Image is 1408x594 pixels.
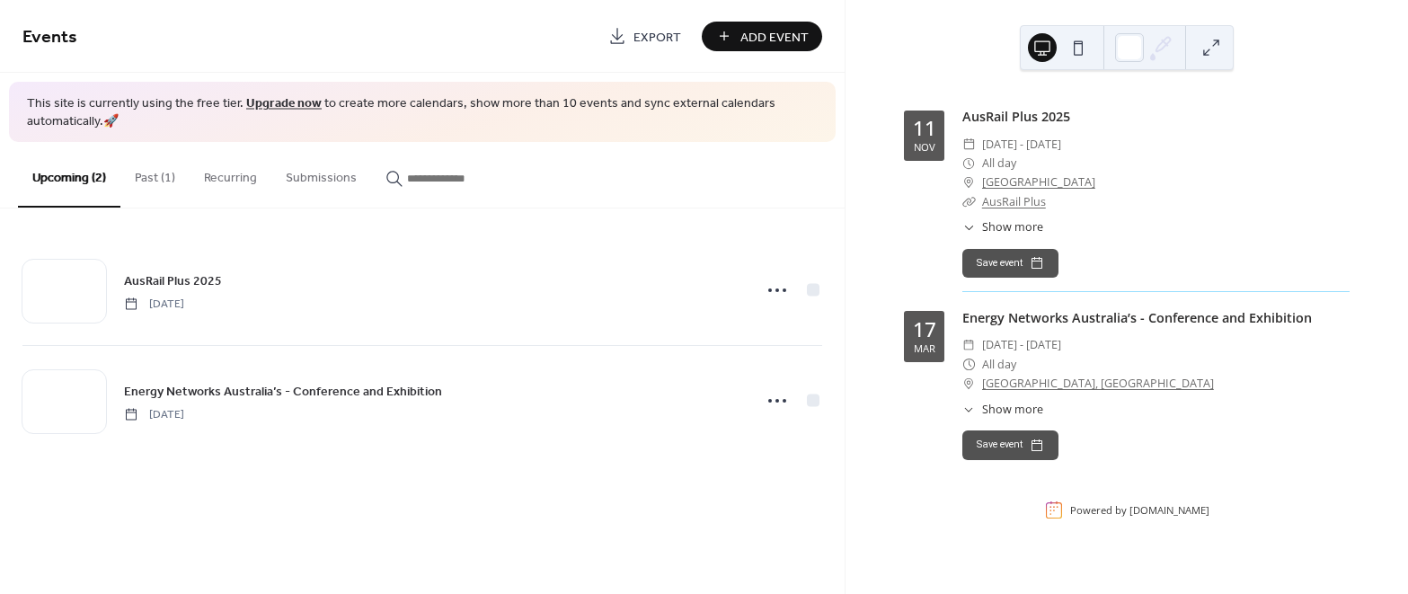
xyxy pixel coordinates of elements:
span: Add Event [740,28,809,47]
span: Show more [982,219,1043,236]
button: Recurring [190,142,271,206]
span: All day [982,154,1016,173]
a: AusRail Plus 2025 [124,270,222,291]
span: [DATE] - [DATE] [982,335,1061,354]
span: Show more [982,402,1043,419]
span: AusRail Plus 2025 [124,271,222,290]
div: Nov [914,142,935,152]
div: ​ [962,402,975,419]
button: Past (1) [120,142,190,206]
span: [DATE] [124,406,184,422]
a: [DOMAIN_NAME] [1129,503,1209,517]
span: [DATE] [124,296,184,312]
a: [GEOGRAPHIC_DATA] [982,173,1095,191]
div: ​ [962,355,975,374]
div: ​ [962,135,975,154]
a: [GEOGRAPHIC_DATA], [GEOGRAPHIC_DATA] [982,374,1214,393]
div: Mar [914,343,935,353]
div: ​ [962,335,975,354]
span: Export [633,28,681,47]
button: Save event [962,249,1058,278]
button: ​Show more [962,219,1043,236]
a: AusRail Plus 2025 [962,108,1070,125]
button: Add Event [702,22,822,51]
span: All day [982,355,1016,374]
span: Energy Networks Australia’s - Conference and Exhibition [124,382,442,401]
a: Energy Networks Australia’s - Conference and Exhibition [124,381,442,402]
button: Upcoming (2) [18,142,120,208]
div: 11 [913,119,936,139]
button: ​Show more [962,402,1043,419]
div: ​ [962,154,975,173]
div: Powered by [1070,503,1209,517]
span: [DATE] - [DATE] [982,135,1061,154]
a: Upgrade now [246,92,322,116]
span: Events [22,20,77,55]
a: AusRail Plus [982,194,1046,209]
button: Submissions [271,142,371,206]
div: Energy Networks Australia’s - Conference and Exhibition [962,308,1350,328]
div: ​ [962,219,975,236]
div: ​ [962,192,975,211]
span: This site is currently using the free tier. to create more calendars, show more than 10 events an... [27,95,818,130]
div: ​ [962,173,975,191]
button: Save event [962,430,1058,459]
a: Export [595,22,695,51]
div: 17 [913,320,936,341]
div: ​ [962,374,975,393]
